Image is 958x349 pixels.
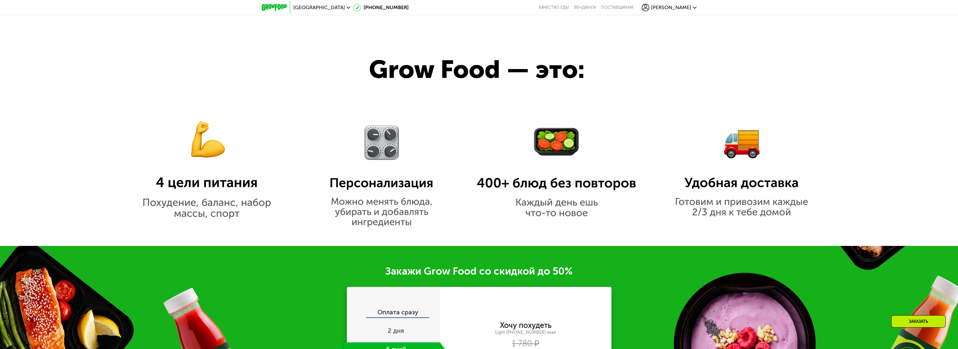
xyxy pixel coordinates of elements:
div: 1 780 ₽ [440,340,611,347]
a: [PHONE_NUMBER] [353,4,409,11]
div: Grow Food — это: [369,50,623,89]
div: Light [PHONE_NUMBER] ккал [440,330,611,335]
div: поставщикам [601,5,634,10]
span: 2 дня [388,327,404,334]
span: [GEOGRAPHIC_DATA] [293,5,345,10]
div: Оплата сразу [347,309,440,317]
a: Качество еды [539,5,569,10]
div: Заказать [891,315,946,328]
div: Хочу похудеть [500,322,552,329]
a: Вендинги [574,5,596,10]
span: [PERSON_NAME] [651,5,691,10]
